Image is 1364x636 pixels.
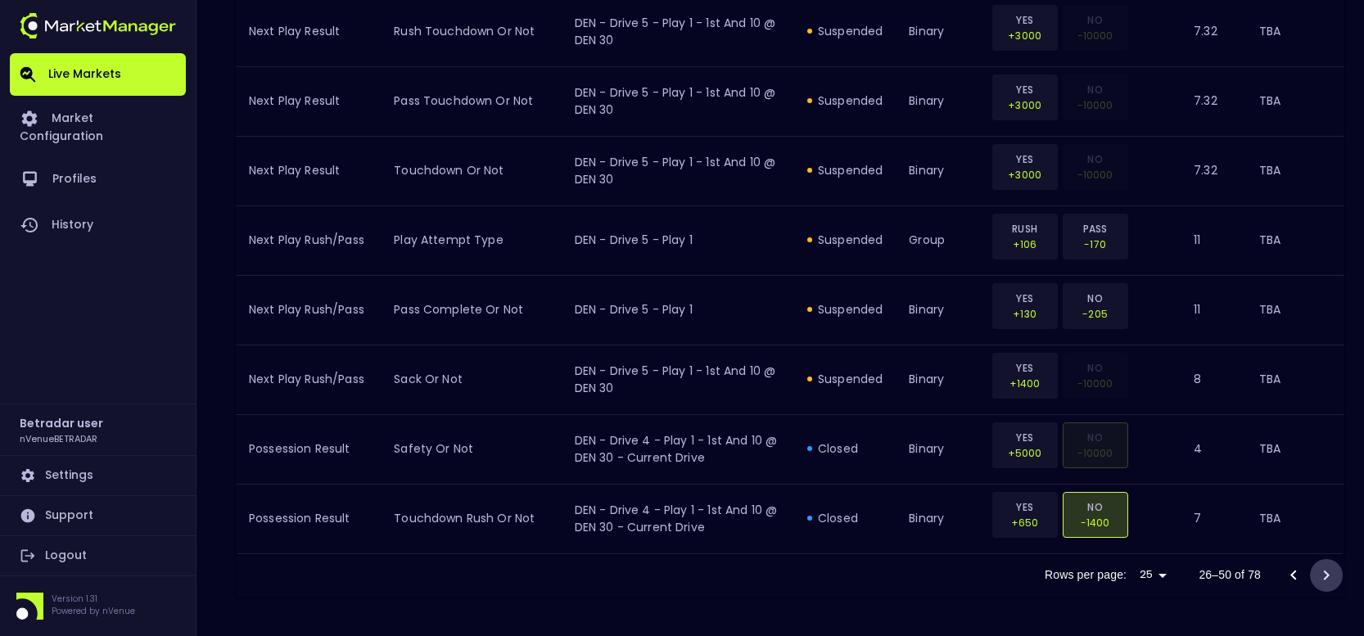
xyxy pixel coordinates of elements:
p: +3000 [1003,28,1047,43]
div: Obsolete [1063,74,1128,120]
p: -10000 [1073,97,1118,113]
a: Support [10,496,186,535]
div: Obsolete [1063,144,1128,190]
td: binary [896,484,984,553]
p: -10000 [1073,376,1118,391]
td: Next Play Result [236,66,381,136]
td: touchdown or not [381,136,561,205]
div: suspended [807,232,883,248]
td: 8 [1181,345,1245,414]
td: TBA [1246,66,1344,136]
td: Possession Result [236,484,381,553]
td: sack or not [381,345,561,414]
p: YES [1003,430,1047,445]
h3: nVenueBETRADAR [20,432,97,444]
td: pass touchdown or not [381,66,561,136]
td: binary [896,275,984,345]
td: touchdown rush or not [381,484,561,553]
td: TBA [1246,414,1344,484]
td: Pass Complete or Not [381,275,561,345]
p: NO [1073,360,1118,376]
td: TBA [1246,484,1344,553]
p: NO [1073,151,1118,167]
td: 7.32 [1181,136,1245,205]
td: binary [896,66,984,136]
a: Settings [10,456,186,495]
p: 26–50 of 78 [1199,566,1261,583]
a: Logout [10,536,186,575]
button: Go to previous page [1277,559,1310,592]
h2: Betradar user [20,414,103,432]
td: DEN - Drive 5 - Play 1 - 1st and 10 @ DEN 30 [562,345,794,414]
p: -10000 [1073,445,1118,461]
div: suspended [807,162,883,178]
p: YES [1003,12,1047,28]
div: Version 1.31Powered by nVenue [10,593,186,620]
td: Next Play Rush/Pass [236,205,381,275]
button: Go to next page [1310,559,1343,592]
p: RUSH [1003,221,1047,237]
p: +130 [1003,306,1047,322]
p: +3000 [1003,167,1047,183]
p: -10000 [1073,167,1118,183]
td: DEN - Drive 5 - Play 1 - 1st and 10 @ DEN 30 [562,66,794,136]
div: closed [807,440,883,457]
td: DEN - Drive 5 - Play 1 [562,275,794,345]
p: NO [1073,12,1118,28]
td: TBA [1246,345,1344,414]
td: binary [896,414,984,484]
p: YES [1003,151,1047,167]
p: Version 1.31 [52,593,135,605]
div: suspended [807,92,883,109]
a: Live Markets [10,53,186,96]
div: suspended [807,301,883,318]
p: YES [1003,82,1047,97]
td: group [896,205,984,275]
td: Next Play Result [236,136,381,205]
div: closed [807,510,883,526]
td: 11 [1181,205,1245,275]
div: suspended [807,23,883,39]
a: History [10,202,186,248]
p: -1400 [1073,515,1118,530]
div: suspended [807,371,883,387]
p: +1400 [1003,376,1047,391]
td: TBA [1246,275,1344,345]
td: Next Play Rush/Pass [236,345,381,414]
div: Obsolete [1063,353,1128,399]
td: DEN - Drive 4 - Play 1 - 1st and 10 @ DEN 30 - Current Drive [562,414,794,484]
div: Obsolete [1063,5,1128,51]
p: YES [1003,291,1047,306]
p: -170 [1073,237,1118,252]
td: Play Attempt Type [381,205,561,275]
p: NO [1073,430,1118,445]
p: -205 [1073,306,1118,322]
p: +3000 [1003,97,1047,113]
a: Profiles [10,156,186,202]
td: 4 [1181,414,1245,484]
td: binary [896,136,984,205]
p: NO [1073,499,1118,515]
p: +5000 [1003,445,1047,461]
p: NO [1073,82,1118,97]
td: binary [896,345,984,414]
p: -10000 [1073,28,1118,43]
td: Possession Result [236,414,381,484]
td: TBA [1246,136,1344,205]
img: logo [20,13,176,38]
td: DEN - Drive 4 - Play 1 - 1st and 10 @ DEN 30 - Current Drive [562,484,794,553]
p: Powered by nVenue [52,605,135,617]
td: 7.32 [1181,66,1245,136]
td: TBA [1246,205,1344,275]
p: PASS [1073,221,1118,237]
td: Next Play Rush/Pass [236,275,381,345]
p: +650 [1003,515,1047,530]
div: 25 [1133,563,1172,587]
p: +106 [1003,237,1047,252]
p: YES [1003,499,1047,515]
a: Market Configuration [10,96,186,156]
td: safety or not [381,414,561,484]
div: Obsolete [1063,422,1128,468]
td: DEN - Drive 5 - Play 1 [562,205,794,275]
td: DEN - Drive 5 - Play 1 - 1st and 10 @ DEN 30 [562,136,794,205]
